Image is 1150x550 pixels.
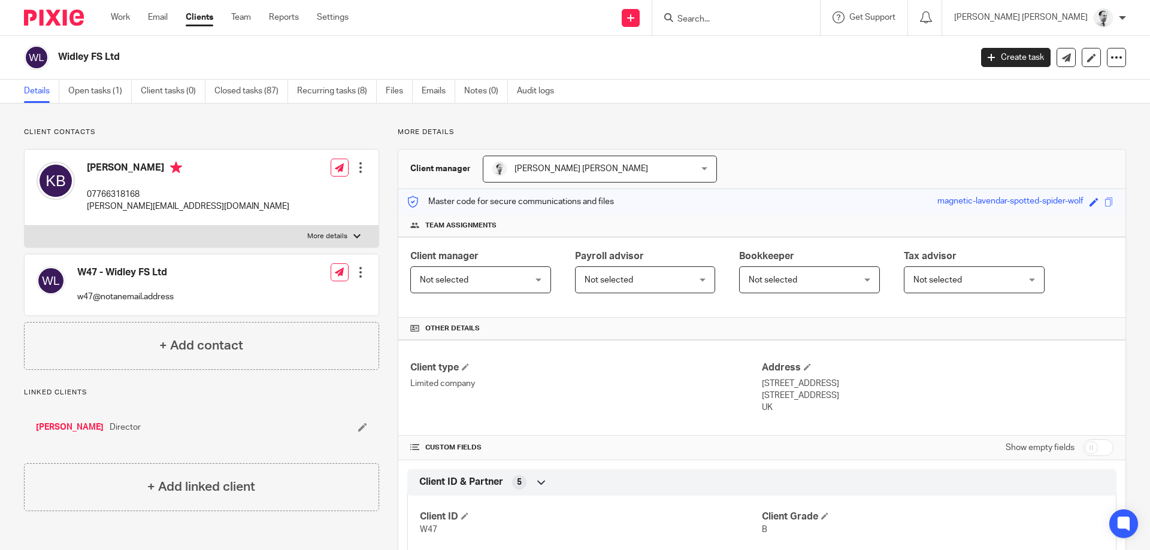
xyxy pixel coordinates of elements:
p: [STREET_ADDRESS] [762,378,1113,390]
h2: Widley FS Ltd [58,51,782,63]
img: svg%3E [37,162,75,200]
img: svg%3E [37,266,65,295]
img: Mass_2025.jpg [492,162,507,176]
span: Bookkeeper [739,251,794,261]
div: magnetic-lavendar-spotted-spider-wolf [937,195,1084,209]
span: Tax advisor [904,251,957,261]
p: Limited company [410,378,762,390]
input: Search [676,14,784,25]
h4: W47 - Widley FS Ltd [77,266,174,279]
span: Director [110,421,141,433]
span: [PERSON_NAME] [PERSON_NAME] [515,165,648,173]
a: Reports [269,11,299,23]
a: Client tasks (0) [141,80,205,103]
span: Not selected [420,276,468,284]
img: svg%3E [24,45,49,70]
a: Create task [981,48,1051,67]
a: Recurring tasks (8) [297,80,377,103]
h4: [PERSON_NAME] [87,162,289,177]
span: Not selected [749,276,797,284]
p: Master code for secure communications and files [407,196,614,208]
a: Details [24,80,59,103]
span: B [762,525,767,534]
i: Primary [170,162,182,174]
span: Not selected [585,276,633,284]
a: Settings [317,11,349,23]
span: Client manager [410,251,479,261]
h4: Client Grade [762,511,1104,523]
h4: Client ID [420,511,762,523]
p: [STREET_ADDRESS] [762,390,1113,402]
p: 07766318168 [87,189,289,200]
h4: Client type [410,361,762,374]
img: Mass_2025.jpg [1094,8,1113,28]
a: Emails [422,80,455,103]
span: Not selected [913,276,962,284]
p: Client contacts [24,127,379,137]
span: Payroll advisor [575,251,644,261]
a: Audit logs [517,80,563,103]
p: More details [398,127,1126,137]
a: Open tasks (1) [68,80,132,103]
label: Show empty fields [1006,442,1075,454]
img: Pixie [24,10,84,26]
span: Other details [425,324,480,333]
p: UK [762,402,1113,414]
span: Team assignments [425,221,497,230]
h4: + Add contact [159,336,243,355]
h4: CUSTOM FIELDS [410,443,762,452]
p: Linked clients [24,388,379,397]
a: Email [148,11,168,23]
p: w47@notanemail.address [77,291,174,303]
h3: Client manager [410,163,471,175]
a: Work [111,11,130,23]
span: W47 [420,525,437,534]
a: Clients [186,11,213,23]
span: 5 [517,476,522,488]
a: Closed tasks (87) [214,80,288,103]
p: [PERSON_NAME] [PERSON_NAME] [954,11,1088,23]
span: Client ID & Partner [419,476,503,488]
h4: Address [762,361,1113,374]
p: More details [307,232,347,241]
h4: + Add linked client [147,478,255,496]
p: [PERSON_NAME][EMAIL_ADDRESS][DOMAIN_NAME] [87,200,289,212]
a: [PERSON_NAME] [36,421,104,433]
a: Notes (0) [464,80,508,103]
a: Team [231,11,251,23]
span: Get Support [849,13,895,22]
a: Files [386,80,413,103]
